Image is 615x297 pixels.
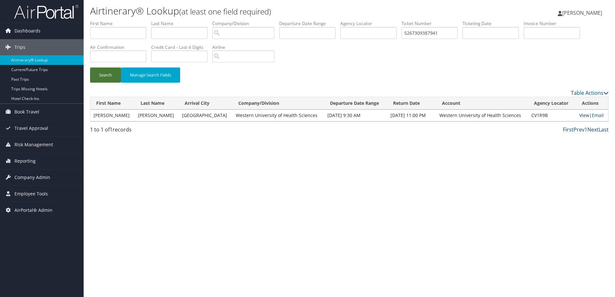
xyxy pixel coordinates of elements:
[110,126,113,133] span: 1
[14,153,36,169] span: Reporting
[14,202,52,218] span: AirPortal® Admin
[528,110,576,121] td: CV1R9B
[463,20,524,27] label: Ticketing Date
[212,20,279,27] label: Company/Division
[574,126,584,133] a: Prev
[90,126,213,137] div: 1 to 1 of records
[14,23,41,39] span: Dashboards
[233,97,325,110] th: Company/Division
[14,4,78,19] img: airportal-logo.png
[90,110,135,121] td: [PERSON_NAME]
[14,169,50,185] span: Company Admin
[324,110,387,121] td: [DATE] 9:30 AM
[90,67,121,83] button: Search
[436,97,528,110] th: Account: activate to sort column ascending
[324,97,387,110] th: Departure Date Range: activate to sort column descending
[90,97,135,110] th: First Name: activate to sort column ascending
[579,112,589,118] a: View
[179,6,271,17] small: (at least one field required)
[576,97,608,110] th: Actions
[340,20,401,27] label: Agency Locator
[436,110,528,121] td: Western University of Health Sciences
[233,110,325,121] td: Western University of Health Sciences
[587,126,599,133] a: Next
[179,110,233,121] td: [GEOGRAPHIC_DATA]
[592,112,604,118] a: Email
[179,97,233,110] th: Arrival City: activate to sort column ascending
[279,20,340,27] label: Departure Date Range
[14,186,48,202] span: Employee Tools
[14,104,39,120] span: Book Travel
[14,137,53,153] span: Risk Management
[135,97,179,110] th: Last Name: activate to sort column ascending
[90,20,151,27] label: First Name
[14,120,48,136] span: Travel Approval
[401,20,463,27] label: Ticket Number
[524,20,585,27] label: Invoice Number
[151,44,212,50] label: Credit Card - Last 4 Digits
[599,126,609,133] a: Last
[528,97,576,110] th: Agency Locator: activate to sort column ascending
[558,3,609,22] a: [PERSON_NAME]
[387,110,436,121] td: [DATE] 11:00 PM
[151,20,212,27] label: Last Name
[576,110,608,121] td: |
[584,126,587,133] a: 1
[571,89,609,96] a: Table Actions
[212,44,279,50] label: Airline
[562,9,602,16] span: [PERSON_NAME]
[90,4,436,18] h1: Airtinerary® Lookup
[14,39,25,55] span: Trips
[563,126,574,133] a: First
[135,110,179,121] td: [PERSON_NAME]
[121,67,180,83] button: Manage Search Fields
[387,97,436,110] th: Return Date: activate to sort column ascending
[90,44,151,50] label: Air Confirmation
